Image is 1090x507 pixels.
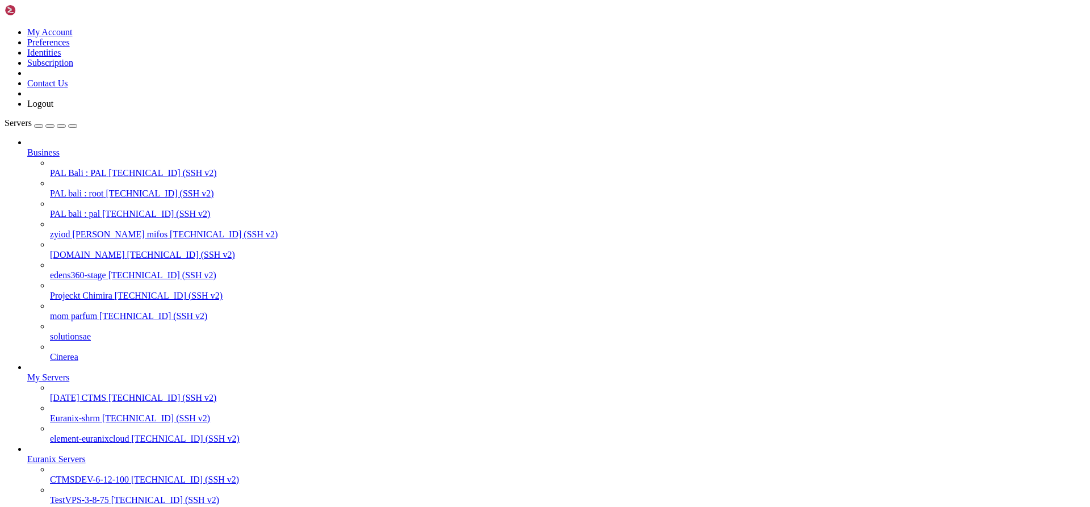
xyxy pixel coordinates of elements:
a: Cinerea [50,352,1085,362]
a: My Account [27,27,73,37]
span: Euranix Servers [27,454,86,464]
a: My Servers [27,372,1085,383]
span: Business [27,148,60,157]
span: [DATE] CTMS [50,393,106,403]
span: [TECHNICAL_ID] (SSH v2) [99,311,207,321]
span: [TECHNICAL_ID] (SSH v2) [108,168,216,178]
li: [DOMAIN_NAME] [TECHNICAL_ID] (SSH v2) [50,240,1085,260]
a: Servers [5,118,77,128]
a: Subscription [27,58,73,68]
a: Preferences [27,37,70,47]
span: [TECHNICAL_ID] (SSH v2) [111,495,219,505]
span: [TECHNICAL_ID] (SSH v2) [102,209,210,219]
span: zyiod [PERSON_NAME] mifos [50,229,167,239]
span: element-euranixcloud [50,434,129,443]
a: element-euranixcloud [TECHNICAL_ID] (SSH v2) [50,434,1085,444]
a: PAL bali : pal [TECHNICAL_ID] (SSH v2) [50,209,1085,219]
a: Euranix-shrm [TECHNICAL_ID] (SSH v2) [50,413,1085,424]
a: [DATE] CTMS [TECHNICAL_ID] (SSH v2) [50,393,1085,403]
li: PAL bali : pal [TECHNICAL_ID] (SSH v2) [50,199,1085,219]
span: [TECHNICAL_ID] (SSH v2) [108,270,216,280]
span: edens360-stage [50,270,106,280]
a: CTMSDEV-6-12-100 [TECHNICAL_ID] (SSH v2) [50,475,1085,485]
span: [TECHNICAL_ID] (SSH v2) [102,413,210,423]
li: Euranix-shrm [TECHNICAL_ID] (SSH v2) [50,403,1085,424]
span: [TECHNICAL_ID] (SSH v2) [132,434,240,443]
span: solutionsae [50,332,91,341]
span: Servers [5,118,32,128]
li: Business [27,137,1085,362]
a: PAL Bali : PAL [TECHNICAL_ID] (SSH v2) [50,168,1085,178]
span: TestVPS-3-8-75 [50,495,109,505]
span: PAL bali : root [50,188,103,198]
span: mom parfum [50,311,97,321]
a: Projeckt Chimira [TECHNICAL_ID] (SSH v2) [50,291,1085,301]
a: TestVPS-3-8-75 [TECHNICAL_ID] (SSH v2) [50,495,1085,505]
li: Projeckt Chimira [TECHNICAL_ID] (SSH v2) [50,280,1085,301]
span: [TECHNICAL_ID] (SSH v2) [108,393,216,403]
a: [DOMAIN_NAME] [TECHNICAL_ID] (SSH v2) [50,250,1085,260]
li: mom parfum [TECHNICAL_ID] (SSH v2) [50,301,1085,321]
span: [TECHNICAL_ID] (SSH v2) [115,291,223,300]
li: Cinerea [50,342,1085,362]
li: TestVPS-3-8-75 [TECHNICAL_ID] (SSH v2) [50,485,1085,505]
li: edens360-stage [TECHNICAL_ID] (SSH v2) [50,260,1085,280]
span: [DOMAIN_NAME] [50,250,125,259]
a: Business [27,148,1085,158]
span: [TECHNICAL_ID] (SSH v2) [131,475,239,484]
a: Euranix Servers [27,454,1085,464]
li: PAL Bali : PAL [TECHNICAL_ID] (SSH v2) [50,158,1085,178]
li: My Servers [27,362,1085,444]
span: PAL bali : pal [50,209,100,219]
li: PAL bali : root [TECHNICAL_ID] (SSH v2) [50,178,1085,199]
a: PAL bali : root [TECHNICAL_ID] (SSH v2) [50,188,1085,199]
a: Contact Us [27,78,68,88]
span: My Servers [27,372,69,382]
span: Euranix-shrm [50,413,100,423]
li: zyiod [PERSON_NAME] mifos [TECHNICAL_ID] (SSH v2) [50,219,1085,240]
li: element-euranixcloud [TECHNICAL_ID] (SSH v2) [50,424,1085,444]
span: Cinerea [50,352,78,362]
a: Identities [27,48,61,57]
a: Logout [27,99,53,108]
span: [TECHNICAL_ID] (SSH v2) [127,250,235,259]
span: CTMSDEV-6-12-100 [50,475,129,484]
li: Euranix Servers [27,444,1085,505]
li: solutionsae [50,321,1085,342]
span: [TECHNICAL_ID] (SSH v2) [106,188,213,198]
a: zyiod [PERSON_NAME] mifos [TECHNICAL_ID] (SSH v2) [50,229,1085,240]
span: [TECHNICAL_ID] (SSH v2) [170,229,278,239]
li: [DATE] CTMS [TECHNICAL_ID] (SSH v2) [50,383,1085,403]
li: CTMSDEV-6-12-100 [TECHNICAL_ID] (SSH v2) [50,464,1085,485]
span: Projeckt Chimira [50,291,112,300]
a: solutionsae [50,332,1085,342]
a: mom parfum [TECHNICAL_ID] (SSH v2) [50,311,1085,321]
a: edens360-stage [TECHNICAL_ID] (SSH v2) [50,270,1085,280]
img: Shellngn [5,5,70,16]
span: PAL Bali : PAL [50,168,106,178]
